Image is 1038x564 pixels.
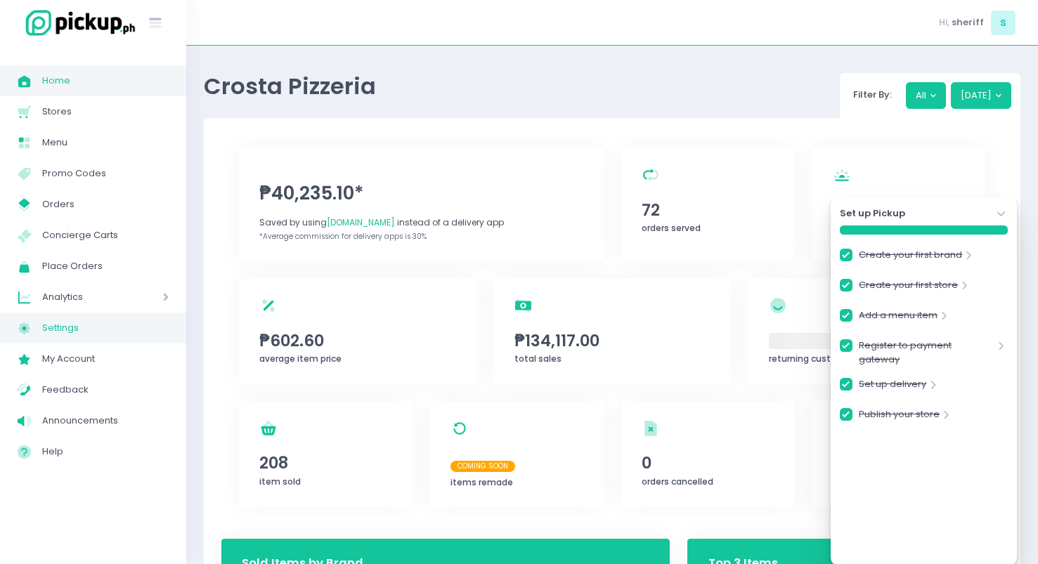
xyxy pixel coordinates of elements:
a: 0orders cancelled [621,401,795,507]
span: Filter By: [849,88,897,101]
img: logo [18,8,137,38]
span: Settings [42,319,169,337]
span: 72 [642,198,774,222]
span: Help [42,442,169,461]
span: ₱40,235.10* [259,180,583,207]
a: Publish your store [859,407,940,426]
div: Saved by using instead of a delivery app [259,216,583,229]
a: ₱134,117.00total sales [493,278,730,383]
a: ‌returning customers [748,278,985,383]
a: 208item sold [239,401,413,507]
span: item sold [259,476,301,487]
a: 72orders [812,147,985,261]
span: My Account [42,350,169,368]
span: Stores [42,103,169,121]
a: 0refunded orders [812,401,985,507]
span: returning customers [769,353,859,365]
span: Menu [42,133,169,152]
span: total sales [514,353,562,365]
span: [DOMAIN_NAME] [327,216,395,228]
span: items remade [450,476,513,488]
span: Concierge Carts [42,226,169,244]
span: Orders [42,195,169,214]
span: average item price [259,353,342,365]
span: Promo Codes [42,164,169,183]
span: Analytics [42,288,123,306]
span: Crosta Pizzeria [204,70,376,102]
a: Register to payment gateway [859,339,994,366]
span: 208 [259,451,391,475]
span: Announcements [42,412,169,430]
a: Add a menu item [859,308,938,327]
span: *Average commission for delivery apps is 30% [259,231,427,242]
span: sheriff [952,15,984,29]
span: orders served [642,222,701,234]
span: Coming Soon [450,461,515,472]
span: ‌ [769,333,965,349]
a: Create your first brand [859,248,962,267]
button: All [906,82,947,109]
span: ₱602.60 [259,329,455,353]
span: ₱134,117.00 [514,329,711,353]
a: Create your first store [859,278,958,297]
button: [DATE] [951,82,1012,109]
a: Set up delivery [859,377,926,396]
a: ₱602.60average item price [239,278,476,383]
span: Feedback [42,381,169,399]
a: 72orders served [621,147,795,261]
span: s [991,11,1016,35]
span: Home [42,72,169,90]
span: 0 [642,451,774,475]
span: orders cancelled [642,476,713,487]
span: Hi, [939,15,949,29]
span: Place Orders [42,257,169,275]
strong: Set up Pickup [840,206,905,221]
